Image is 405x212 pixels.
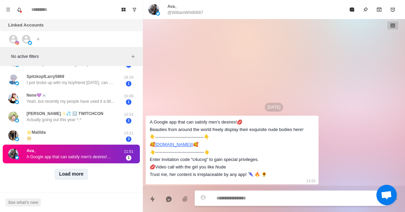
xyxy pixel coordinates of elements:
[118,4,129,15] button: Board View
[167,3,179,10] p: Ava、
[162,192,176,206] button: Reply with AI
[8,149,18,159] img: picture
[15,156,19,160] img: picture
[129,4,140,15] button: Show unread conversations
[8,22,44,29] p: Linked Accounts
[359,3,372,16] button: Pin
[126,99,131,105] span: 1
[27,74,64,80] p: SpitzkopfLarry5869
[8,112,18,122] img: picture
[167,10,203,16] p: @WilliamWhi90687
[265,103,283,112] p: [DATE]
[376,185,397,205] div: Ouvrir le chat
[386,3,400,16] button: Add reminder
[14,4,25,15] button: Notifications
[27,98,115,104] p: Yeah, but recently my people have used it a little bit! With the ai voice
[129,52,137,61] button: Add filters
[150,118,304,178] div: A Google app that can satisfy men's desires!💋 Beauties from around the world freely display their...
[3,4,14,15] button: Menu
[156,12,160,16] img: picture
[34,35,42,43] button: Add account
[27,135,32,142] p: 🤒
[120,149,137,154] p: 11:51
[146,192,159,206] button: Quick replies
[120,93,137,99] p: 16:08
[126,136,131,142] span: 3
[27,111,103,117] p: [PERSON_NAME]✨💦 🔜 TWITCHCON
[27,80,115,86] p: I just broke up with my boyfriend [DATE], can you comfort me?
[120,130,137,136] p: 13:21
[120,75,137,80] p: 18:18
[27,129,46,135] p: 🌟Matilda
[27,117,81,123] p: Actually going out this year ^.^
[120,112,137,117] p: 15:53
[11,53,129,60] p: No active filters
[372,3,386,16] button: Archive
[178,192,192,206] button: Add media
[155,142,193,147] a: [DOMAIN_NAME]/l
[126,81,131,86] span: 1
[306,177,316,184] p: 11:51
[55,169,88,180] button: Load more
[8,93,18,103] img: picture
[345,3,359,16] button: Mark as read
[8,75,18,85] img: picture
[126,118,131,124] span: 2
[15,41,19,45] img: picture
[27,154,115,160] p: A Google app that can satisfy men's desires!💋 Beauties from around the world freely display their...
[148,4,159,15] img: picture
[8,130,18,141] img: picture
[27,148,38,154] p: Ava、
[15,118,19,123] img: picture
[15,137,19,141] img: picture
[5,198,41,207] button: See what's new
[27,92,47,98] p: Nene💜☠️
[28,41,32,45] img: picture
[126,155,131,161] span: 1
[15,100,19,104] img: picture
[15,81,19,85] img: picture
